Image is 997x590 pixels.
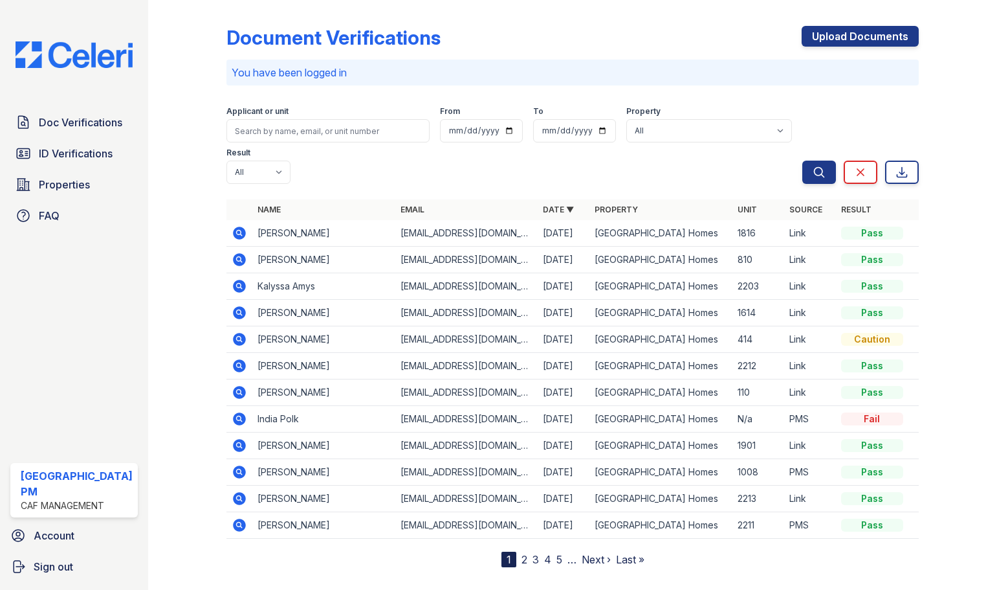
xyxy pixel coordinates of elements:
a: Sign out [5,554,143,580]
td: Kalyssa Amys [252,273,395,300]
td: [PERSON_NAME] [252,380,395,406]
span: Doc Verifications [39,115,122,130]
label: Applicant or unit [226,106,289,117]
a: Last » [616,553,644,566]
td: [EMAIL_ADDRESS][DOMAIN_NAME] [395,512,538,539]
td: Link [784,380,836,406]
label: To [533,106,543,117]
span: Sign out [34,559,73,574]
td: [DATE] [538,459,589,486]
a: 2 [521,553,527,566]
div: Pass [841,492,903,505]
td: 2212 [732,353,784,380]
td: 1008 [732,459,784,486]
td: PMS [784,512,836,539]
a: Date ▼ [543,205,574,214]
a: Property [595,205,638,214]
td: [EMAIL_ADDRESS][DOMAIN_NAME] [395,433,538,459]
td: [EMAIL_ADDRESS][DOMAIN_NAME] [395,486,538,512]
td: [PERSON_NAME] [252,220,395,247]
td: 2211 [732,512,784,539]
div: Pass [841,306,903,319]
td: India Polk [252,406,395,433]
td: Link [784,353,836,380]
td: Link [784,326,836,353]
td: [DATE] [538,406,589,433]
td: [PERSON_NAME] [252,247,395,273]
td: [GEOGRAPHIC_DATA] Homes [589,512,732,539]
div: Pass [841,519,903,532]
div: Pass [841,253,903,266]
span: FAQ [39,208,60,223]
a: Email [400,205,424,214]
td: [EMAIL_ADDRESS][DOMAIN_NAME] [395,406,538,433]
td: 1614 [732,300,784,326]
td: 810 [732,247,784,273]
a: Next › [582,553,611,566]
td: [PERSON_NAME] [252,300,395,326]
span: Account [34,528,74,543]
td: [GEOGRAPHIC_DATA] Homes [589,300,732,326]
td: [GEOGRAPHIC_DATA] Homes [589,459,732,486]
label: Result [226,148,250,158]
div: Pass [841,280,903,293]
td: PMS [784,459,836,486]
td: Link [784,220,836,247]
td: [PERSON_NAME] [252,512,395,539]
div: Pass [841,227,903,240]
div: CAF Management [21,499,133,512]
a: 5 [556,553,562,566]
img: CE_Logo_Blue-a8612792a0a2168367f1c8372b55b34899dd931a85d93a1a3d3e32e68fde9ad4.png [5,41,143,68]
td: PMS [784,406,836,433]
a: Upload Documents [802,26,919,47]
td: Link [784,433,836,459]
td: [GEOGRAPHIC_DATA] Homes [589,353,732,380]
td: Link [784,247,836,273]
td: [DATE] [538,512,589,539]
td: Link [784,273,836,300]
td: [DATE] [538,380,589,406]
a: 3 [532,553,539,566]
td: [PERSON_NAME] [252,353,395,380]
td: [PERSON_NAME] [252,486,395,512]
td: [EMAIL_ADDRESS][DOMAIN_NAME] [395,353,538,380]
td: [GEOGRAPHIC_DATA] Homes [589,380,732,406]
div: Fail [841,413,903,425]
td: [EMAIL_ADDRESS][DOMAIN_NAME] [395,459,538,486]
td: 110 [732,380,784,406]
td: [EMAIL_ADDRESS][DOMAIN_NAME] [395,326,538,353]
td: [EMAIL_ADDRESS][DOMAIN_NAME] [395,300,538,326]
a: Source [789,205,822,214]
a: 4 [544,553,551,566]
span: … [567,552,576,567]
div: Pass [841,439,903,452]
td: [GEOGRAPHIC_DATA] Homes [589,486,732,512]
td: [PERSON_NAME] [252,459,395,486]
td: 2203 [732,273,784,300]
td: [EMAIL_ADDRESS][DOMAIN_NAME] [395,273,538,300]
div: 1 [501,552,516,567]
div: Pass [841,466,903,479]
td: [PERSON_NAME] [252,433,395,459]
td: [GEOGRAPHIC_DATA] Homes [589,433,732,459]
div: Pass [841,386,903,399]
td: [GEOGRAPHIC_DATA] Homes [589,406,732,433]
td: Link [784,486,836,512]
td: 1816 [732,220,784,247]
td: 414 [732,326,784,353]
td: [DATE] [538,486,589,512]
a: Account [5,523,143,549]
span: Properties [39,177,90,192]
td: [DATE] [538,433,589,459]
div: Document Verifications [226,26,441,49]
a: Name [257,205,281,214]
div: [GEOGRAPHIC_DATA] PM [21,468,133,499]
td: [GEOGRAPHIC_DATA] Homes [589,220,732,247]
td: [GEOGRAPHIC_DATA] Homes [589,273,732,300]
td: 2213 [732,486,784,512]
td: N/a [732,406,784,433]
a: Result [841,205,871,214]
a: Properties [10,172,138,198]
input: Search by name, email, or unit number [226,119,430,142]
a: Unit [738,205,757,214]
